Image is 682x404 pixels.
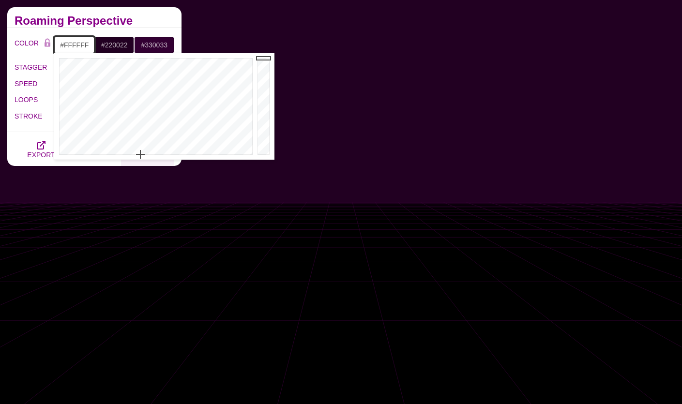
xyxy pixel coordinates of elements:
[15,61,55,74] label: STAGGER
[27,151,55,159] span: EXPORT
[15,17,174,25] h2: Roaming Perspective
[15,110,55,122] label: STROKE
[40,37,55,50] button: Color Lock
[15,93,55,106] label: LOOPS
[15,77,55,90] label: SPEED
[15,132,68,166] button: EXPORT
[15,37,40,53] label: COLOR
